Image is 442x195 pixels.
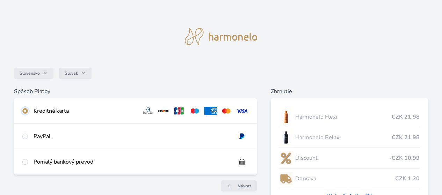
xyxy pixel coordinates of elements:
span: Harmonelo Relax [295,133,392,142]
span: Návrat [238,183,251,189]
span: Doprava [295,174,395,183]
span: CZK 1.20 [395,174,420,183]
span: Harmonelo Flexi [295,113,392,121]
img: maestro.svg [188,107,201,115]
img: CLEAN_FLEXI_se_stinem_x-hi_(1)-lo.jpg [279,108,292,126]
button: Slovak [59,68,92,79]
img: discover.svg [157,107,170,115]
img: CLEAN_RELAX_se_stinem_x-lo.jpg [279,129,292,146]
span: CZK 21.98 [392,113,420,121]
div: Pomalý bankový prevod [34,158,230,166]
img: delivery-lo.png [279,170,292,187]
span: CZK 21.98 [392,133,420,142]
span: Slovensko [20,70,40,76]
img: paypal.svg [236,132,248,141]
span: Discount [295,154,389,162]
img: logo.svg [185,28,258,45]
h6: Spôsob Platby [14,87,257,96]
img: mc.svg [220,107,233,115]
img: discount-lo.png [279,149,292,167]
div: Kreditná karta [34,107,136,115]
img: visa.svg [236,107,248,115]
div: PayPal [34,132,230,141]
a: Návrat [221,180,257,192]
h6: Zhrnutie [271,87,428,96]
span: -CZK 10.99 [389,154,420,162]
img: diners.svg [142,107,154,115]
img: jcb.svg [173,107,186,115]
button: Slovensko [14,68,53,79]
img: amex.svg [204,107,217,115]
span: Slovak [65,70,78,76]
img: bankTransfer_IBAN.svg [236,158,248,166]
